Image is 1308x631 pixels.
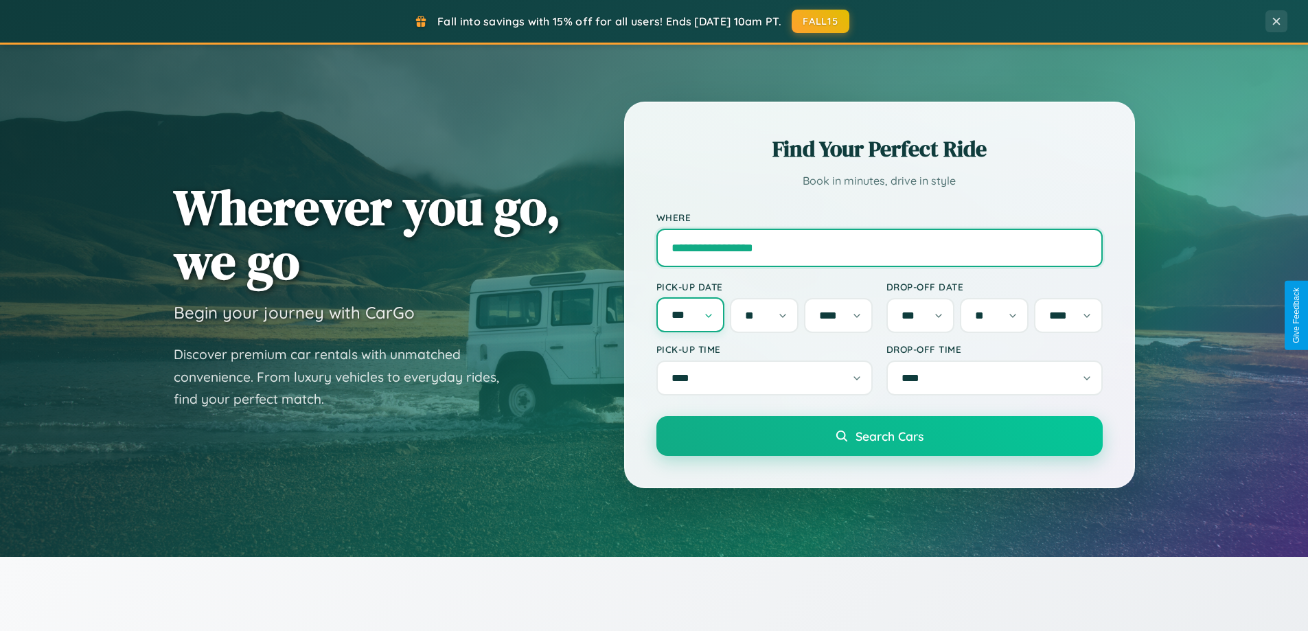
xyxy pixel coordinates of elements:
[437,14,781,28] span: Fall into savings with 15% off for all users! Ends [DATE] 10am PT.
[856,428,923,444] span: Search Cars
[174,343,517,411] p: Discover premium car rentals with unmatched convenience. From luxury vehicles to everyday rides, ...
[886,281,1103,292] label: Drop-off Date
[656,281,873,292] label: Pick-up Date
[1292,288,1301,343] div: Give Feedback
[656,171,1103,191] p: Book in minutes, drive in style
[174,180,561,288] h1: Wherever you go, we go
[792,10,849,33] button: FALL15
[886,343,1103,355] label: Drop-off Time
[656,211,1103,223] label: Where
[656,343,873,355] label: Pick-up Time
[656,416,1103,456] button: Search Cars
[174,302,415,323] h3: Begin your journey with CarGo
[656,134,1103,164] h2: Find Your Perfect Ride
